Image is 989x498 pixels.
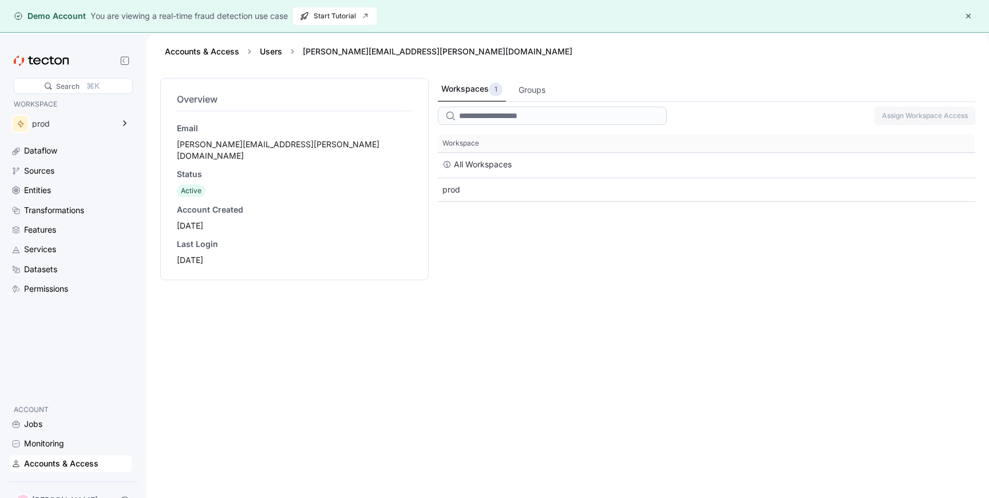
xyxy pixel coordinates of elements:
a: Accounts & Access [165,46,239,56]
a: Jobs [9,415,132,433]
a: Services [9,241,132,258]
h4: Overview [177,92,412,106]
p: 1 [494,84,497,95]
div: Entities [24,184,51,197]
span: Start Tutorial [300,7,370,25]
div: Search⌘K [14,78,133,94]
div: [PERSON_NAME][EMAIL_ADDRESS][PERSON_NAME][DOMAIN_NAME] [177,139,412,162]
div: [DATE] [177,220,412,232]
a: Features [9,221,132,238]
span: Workspace [442,139,479,148]
div: Monitoring [24,437,64,450]
a: Entities [9,182,132,199]
a: Monitoring [9,435,132,452]
div: Email [177,123,412,134]
div: Status [177,168,412,180]
div: Services [24,243,56,256]
div: Account Created [177,204,412,215]
a: Permissions [9,280,132,297]
div: [DATE] [177,254,412,266]
div: Demo Account [14,10,86,22]
a: Users [260,46,282,56]
div: Dataflow [24,144,57,157]
span: Assign Workspace Access [882,107,968,124]
div: Sources [24,164,54,177]
div: You are viewing a real-time fraud detection use case [90,10,288,22]
div: [PERSON_NAME][EMAIL_ADDRESS][PERSON_NAME][DOMAIN_NAME] [298,46,577,57]
a: Transformations [9,202,132,219]
div: Features [24,223,56,236]
a: Accounts & Access [9,455,132,472]
div: prod [32,120,113,128]
div: Permissions [24,283,68,295]
div: Last Login [177,238,412,250]
p: ACCOUNT [14,404,127,415]
div: All Workspaces [454,158,512,171]
a: Sources [9,162,132,179]
div: Datasets [24,263,57,276]
div: Workspaces [441,83,503,96]
div: ⌘K [86,80,100,92]
span: Active [181,186,201,195]
div: Search [56,81,80,92]
div: Accounts & Access [24,457,98,470]
a: Datasets [9,261,132,278]
div: Jobs [24,418,42,430]
button: Assign Workspace Access [875,107,975,125]
button: Start Tutorial [292,7,377,25]
div: Groups [519,84,545,96]
p: WORKSPACE [14,99,127,110]
a: Dataflow [9,142,132,159]
div: prod [438,178,975,201]
div: Transformations [24,204,84,217]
